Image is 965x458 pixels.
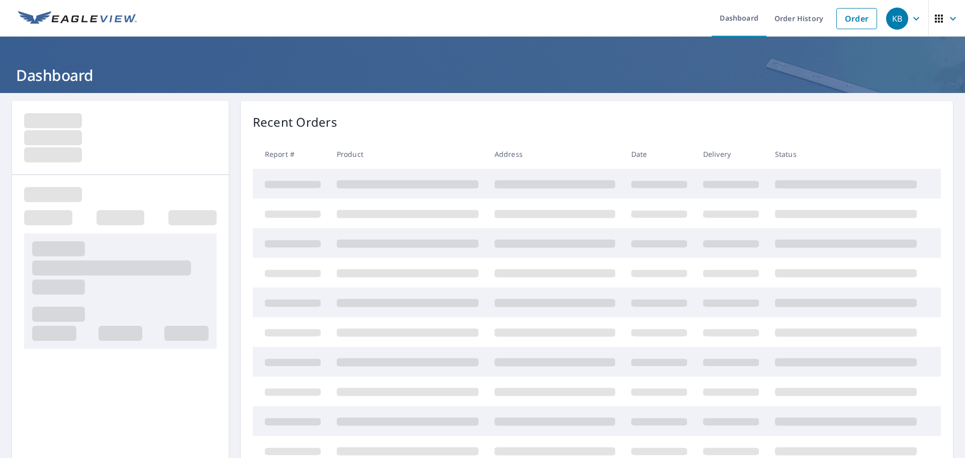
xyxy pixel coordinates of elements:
[487,139,623,169] th: Address
[767,139,925,169] th: Status
[623,139,695,169] th: Date
[886,8,908,30] div: KB
[695,139,767,169] th: Delivery
[12,65,953,85] h1: Dashboard
[253,113,337,131] p: Recent Orders
[253,139,329,169] th: Report #
[18,11,137,26] img: EV Logo
[836,8,877,29] a: Order
[329,139,487,169] th: Product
